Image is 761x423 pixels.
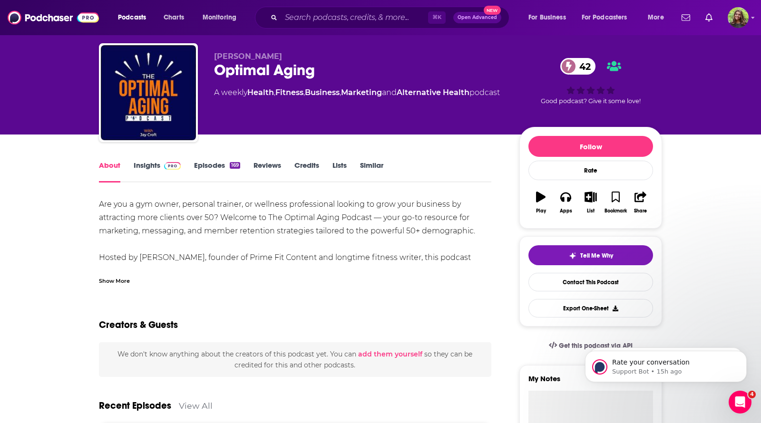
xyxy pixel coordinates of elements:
span: Get this podcast via API [559,342,633,350]
span: For Podcasters [582,11,627,24]
span: We don't know anything about the creators of this podcast yet . You can so they can be credited f... [117,350,472,369]
iframe: Intercom live chat [729,391,751,413]
label: My Notes [528,374,653,391]
button: open menu [196,10,249,25]
div: Play [536,208,546,214]
span: Good podcast? Give it some love! [541,97,641,105]
span: Charts [164,11,184,24]
button: Apps [553,185,578,220]
button: tell me why sparkleTell Me Why [528,245,653,265]
div: Search podcasts, credits, & more... [264,7,518,29]
button: open menu [576,10,641,25]
span: New [484,6,501,15]
a: InsightsPodchaser Pro [134,161,181,183]
span: 42 [570,58,595,75]
a: Lists [332,161,347,183]
button: open menu [111,10,158,25]
span: and [382,88,397,97]
button: Open AdvancedNew [453,12,501,23]
a: Charts [157,10,190,25]
div: 169 [230,162,240,169]
a: Alternative Health [397,88,469,97]
button: Play [528,185,553,220]
a: Reviews [254,161,281,183]
a: Marketing [341,88,382,97]
button: Bookmark [603,185,628,220]
span: Podcasts [118,11,146,24]
a: Similar [360,161,383,183]
button: add them yourself [358,350,422,358]
a: 42 [560,58,595,75]
span: ⌘ K [428,11,446,24]
a: Credits [294,161,319,183]
span: Tell Me Why [580,252,613,260]
div: Apps [560,208,572,214]
h2: Creators & Guests [99,319,178,331]
button: Export One-Sheet [528,299,653,317]
img: Podchaser - Follow, Share and Rate Podcasts [8,9,99,27]
span: For Business [528,11,566,24]
span: More [648,11,664,24]
a: Business [305,88,340,97]
span: 4 [748,391,756,398]
a: Show notifications dropdown [678,10,694,26]
a: Get this podcast via API [541,334,640,357]
button: Show profile menu [728,7,749,28]
button: Share [628,185,653,220]
a: Contact This Podcast [528,273,653,291]
iframe: Intercom notifications message [571,331,761,397]
span: , [303,88,305,97]
span: Monitoring [203,11,236,24]
span: Logged in as reagan34226 [728,7,749,28]
a: View All [179,401,213,411]
span: Open Advanced [458,15,497,20]
div: Rate [528,161,653,180]
img: Podchaser Pro [164,162,181,170]
button: open menu [641,10,676,25]
div: List [587,208,595,214]
a: About [99,161,120,183]
button: List [578,185,603,220]
button: open menu [522,10,578,25]
a: Health [247,88,274,97]
div: 42Good podcast? Give it some love! [519,52,662,111]
a: Fitness [275,88,303,97]
a: Recent Episodes [99,400,171,412]
span: [PERSON_NAME] [214,52,282,61]
a: Show notifications dropdown [702,10,716,26]
div: A weekly podcast [214,87,500,98]
button: Follow [528,136,653,157]
a: Episodes169 [194,161,240,183]
div: Share [634,208,647,214]
span: , [340,88,341,97]
span: , [274,88,275,97]
img: Optimal Aging [101,45,196,140]
img: User Profile [728,7,749,28]
div: Bookmark [605,208,627,214]
input: Search podcasts, credits, & more... [281,10,428,25]
img: tell me why sparkle [569,252,576,260]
